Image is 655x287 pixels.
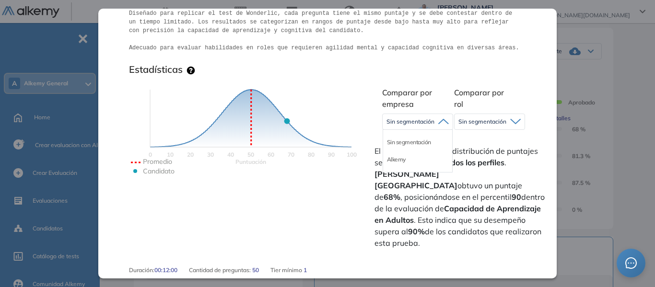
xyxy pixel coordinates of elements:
text: Scores [235,158,266,165]
span: 00:12:00 [154,266,177,275]
span: Comparar por rol [454,88,504,109]
text: 100 [346,151,356,158]
strong: de todos los perfiles [433,158,504,167]
text: 30 [207,151,214,158]
span: Sin segmentación [386,118,434,126]
strong: 90 [512,192,521,202]
strong: 90% [408,227,425,236]
text: 40 [227,151,234,158]
span: Comparar por empresa [382,88,432,109]
span: Tier mínimo [270,266,304,275]
strong: 68% [384,192,400,202]
span: Cantidad de preguntas: [189,266,252,275]
text: 60 [268,151,274,158]
span: message [625,257,637,269]
strong: [PERSON_NAME] [374,169,439,179]
span: El gráfico presenta la distribución de puntajes según los datos . obtuvo un puntaje de , posicion... [374,145,547,249]
text: 0 [148,151,152,158]
span: 50 [252,266,259,275]
text: 80 [308,151,315,158]
text: 50 [247,151,254,158]
text: Candidato [143,167,175,175]
text: 10 [167,151,174,158]
text: Promedio [143,157,172,166]
strong: Capacidad de Aprendizaje en Adultos [374,204,541,225]
h3: Estadísticas [129,64,183,75]
span: Sin segmentación [458,118,506,126]
span: Duración : [129,266,154,275]
strong: [GEOGRAPHIC_DATA] [374,181,457,190]
pre: Diseñado para replicar el test de Wonderlic, cada pregunta tiene el mismo puntaje y se debe conte... [129,9,526,52]
text: 20 [187,151,194,158]
text: 90 [328,151,335,158]
li: Alkemy [387,155,406,164]
li: Sin segmentación [387,138,431,147]
span: 1 [304,266,307,275]
text: 70 [288,151,294,158]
